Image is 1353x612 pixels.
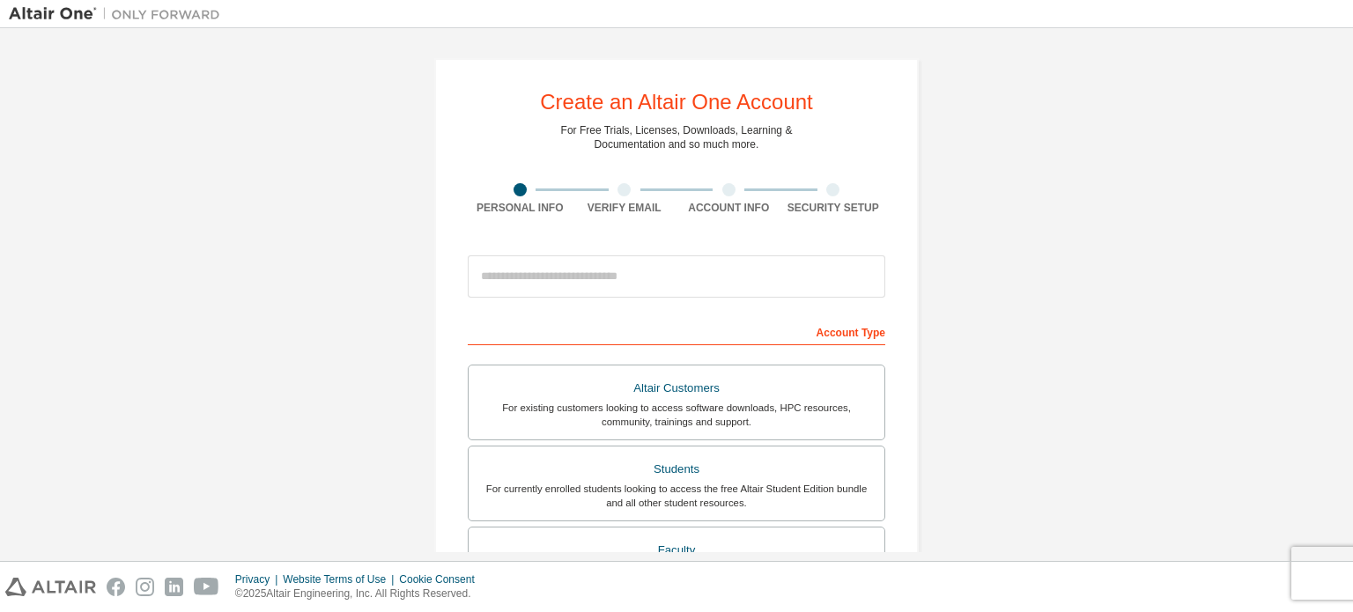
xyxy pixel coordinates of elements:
div: Students [479,457,874,482]
div: Faculty [479,538,874,563]
img: linkedin.svg [165,578,183,596]
div: Verify Email [573,201,677,215]
div: Personal Info [468,201,573,215]
div: Account Type [468,317,885,345]
div: Altair Customers [479,376,874,401]
div: Create an Altair One Account [540,92,813,113]
div: Cookie Consent [399,572,484,586]
img: facebook.svg [107,578,125,596]
img: youtube.svg [194,578,219,596]
div: Privacy [235,572,283,586]
img: altair_logo.svg [5,578,96,596]
div: For currently enrolled students looking to access the free Altair Student Edition bundle and all ... [479,482,874,510]
div: Security Setup [781,201,886,215]
div: Website Terms of Use [283,572,399,586]
div: For existing customers looking to access software downloads, HPC resources, community, trainings ... [479,401,874,429]
p: © 2025 Altair Engineering, Inc. All Rights Reserved. [235,586,485,601]
img: instagram.svg [136,578,154,596]
img: Altair One [9,5,229,23]
div: Account Info [676,201,781,215]
div: For Free Trials, Licenses, Downloads, Learning & Documentation and so much more. [561,123,793,151]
